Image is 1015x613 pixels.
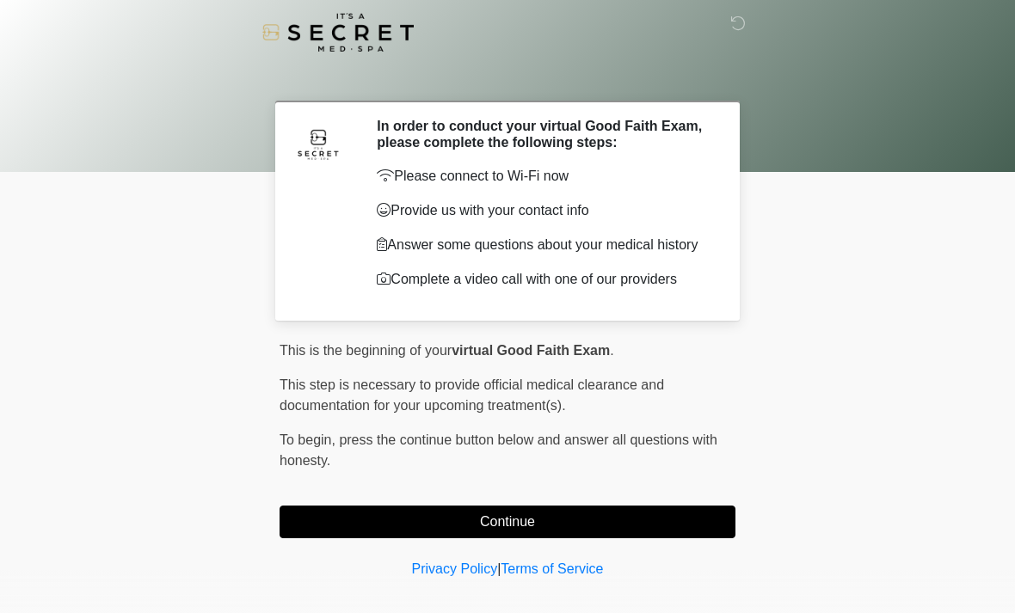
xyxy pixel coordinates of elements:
button: Continue [280,506,735,538]
a: | [497,561,501,576]
img: It's A Secret Med Spa Logo [262,13,414,52]
span: This is the beginning of your [280,343,452,358]
strong: virtual Good Faith Exam [452,343,610,358]
span: This step is necessary to provide official medical clearance and documentation for your upcoming ... [280,377,664,413]
span: . [610,343,613,358]
img: Agent Avatar [292,118,344,169]
p: Complete a video call with one of our providers [377,269,710,290]
span: To begin, [280,432,339,447]
h1: ‎ ‎ [267,62,748,94]
h2: In order to conduct your virtual Good Faith Exam, please complete the following steps: [377,118,710,150]
a: Privacy Policy [412,561,498,576]
p: Provide us with your contact info [377,200,710,221]
p: Answer some questions about your medical history [377,235,710,255]
p: Please connect to Wi-Fi now [377,166,710,187]
a: Terms of Service [501,561,603,576]
span: press the continue button below and answer all questions with honesty. [280,432,717,468]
